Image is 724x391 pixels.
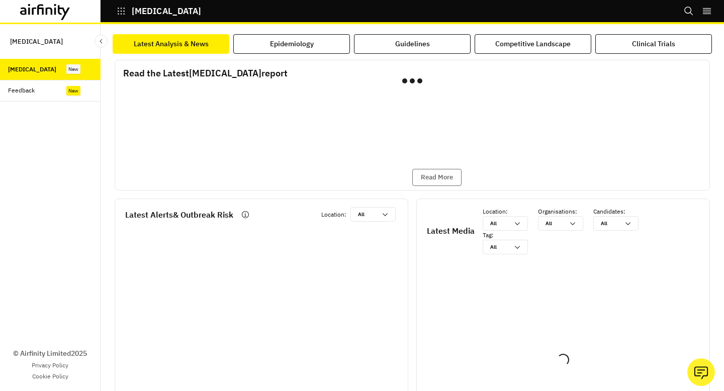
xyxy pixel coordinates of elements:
[123,66,288,80] p: Read the Latest [MEDICAL_DATA] report
[8,65,56,74] div: [MEDICAL_DATA]
[117,3,201,20] button: [MEDICAL_DATA]
[66,64,80,74] div: New
[321,210,346,219] p: Location :
[13,348,87,359] p: © Airfinity Limited 2025
[270,39,314,49] div: Epidemiology
[95,35,108,48] button: Close Sidebar
[483,231,538,240] p: Tag :
[134,39,209,49] div: Latest Analysis & News
[412,169,462,186] button: Read More
[132,7,201,16] p: [MEDICAL_DATA]
[632,39,675,49] div: Clinical Trials
[32,372,68,381] a: Cookie Policy
[32,361,68,370] a: Privacy Policy
[687,358,715,386] button: Ask our analysts
[483,207,538,216] p: Location :
[125,209,233,221] p: Latest Alerts & Outbreak Risk
[66,86,80,95] div: New
[684,3,694,20] button: Search
[8,86,35,95] div: Feedback
[395,39,430,49] div: Guidelines
[495,39,571,49] div: Competitive Landscape
[427,225,475,237] p: Latest Media
[10,32,63,51] p: [MEDICAL_DATA]
[593,207,649,216] p: Candidates :
[538,207,593,216] p: Organisations :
